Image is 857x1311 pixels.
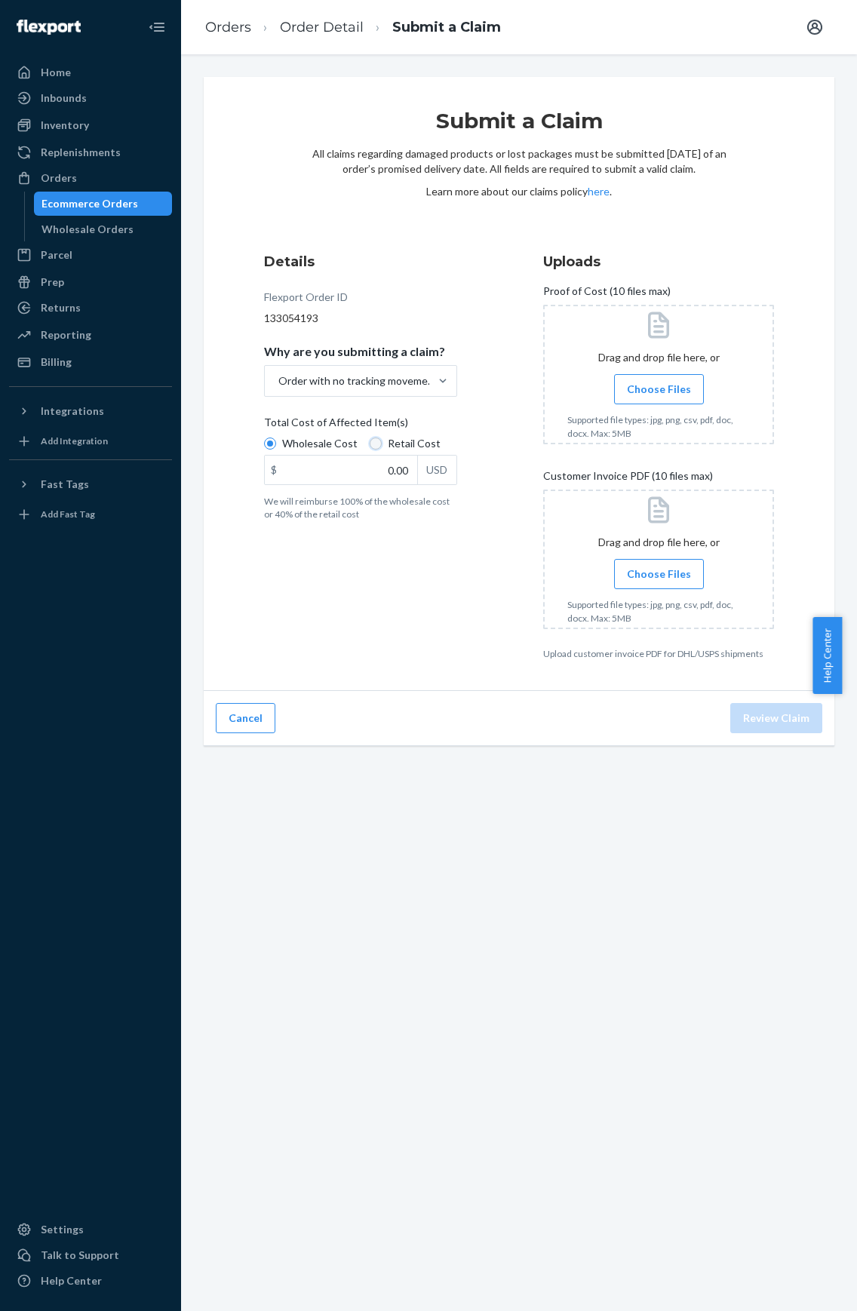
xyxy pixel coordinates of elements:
div: Replenishments [41,145,121,160]
button: Close Navigation [142,12,172,42]
a: Home [9,60,172,84]
a: Settings [9,1217,172,1242]
button: Review Claim [730,703,822,733]
div: Billing [41,355,72,370]
a: Prep [9,270,172,294]
a: Talk to Support [9,1243,172,1267]
a: Add Fast Tag [9,502,172,527]
a: Inbounds [9,86,172,110]
p: All claims regarding damaged products or lost packages must be submitted [DATE] of an order’s pro... [312,146,726,177]
p: Upload customer invoice PDF for DHL/USPS shipments [543,647,774,660]
a: Help Center [9,1269,172,1293]
a: Billing [9,350,172,374]
span: Proof of Cost (10 files max) [543,284,671,305]
ol: breadcrumbs [193,5,513,50]
div: Inventory [41,118,89,133]
h3: Uploads [543,252,774,272]
div: Order with no tracking movement [278,373,437,388]
div: Inbounds [41,91,87,106]
a: Add Integration [9,429,172,453]
a: Submit a Claim [392,19,501,35]
a: Ecommerce Orders [34,192,173,216]
h3: Details [264,252,457,272]
div: Home [41,65,71,80]
div: Parcel [41,247,72,263]
input: Wholesale Cost [264,438,276,450]
div: Help Center [41,1273,102,1288]
p: Why are you submitting a claim? [264,344,445,359]
span: Wholesale Cost [282,436,358,451]
a: Returns [9,296,172,320]
a: here [588,185,610,198]
span: Retail Cost [388,436,441,451]
div: $ [265,456,283,484]
span: Total Cost of Affected Item(s) [264,415,408,436]
a: Inventory [9,113,172,137]
img: Flexport logo [17,20,81,35]
h1: Submit a Claim [312,107,726,146]
a: Reporting [9,323,172,347]
div: Fast Tags [41,477,89,492]
div: Ecommerce Orders [41,196,138,211]
a: Orders [205,19,251,35]
a: Parcel [9,243,172,267]
div: Prep [41,275,64,290]
p: Learn more about our claims policy . [312,184,726,199]
div: Add Fast Tag [41,508,95,520]
a: Wholesale Orders [34,217,173,241]
button: Cancel [216,703,275,733]
div: Integrations [41,404,104,419]
button: Fast Tags [9,472,172,496]
div: Wholesale Orders [41,222,134,237]
div: Settings [41,1222,84,1237]
a: Orders [9,166,172,190]
div: Flexport Order ID [264,290,348,311]
div: Add Integration [41,434,108,447]
div: 133054193 [264,311,457,326]
span: Customer Invoice PDF (10 files max) [543,468,713,490]
div: Orders [41,170,77,186]
div: Reporting [41,327,91,342]
input: Retail Cost [370,438,382,450]
span: Choose Files [627,566,691,582]
span: Choose Files [627,382,691,397]
p: We will reimburse 100% of the wholesale cost or 40% of the retail cost [264,495,457,520]
button: Help Center [812,617,842,694]
div: USD [417,456,456,484]
a: Order Detail [280,19,364,35]
button: Open account menu [800,12,830,42]
button: Integrations [9,399,172,423]
div: Returns [41,300,81,315]
input: $USD [265,456,417,484]
a: Replenishments [9,140,172,164]
div: Talk to Support [41,1248,119,1263]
